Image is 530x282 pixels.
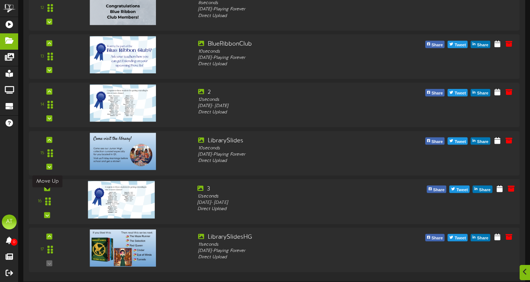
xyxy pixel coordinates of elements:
[453,89,467,97] span: Tweet
[448,41,468,48] button: Tweet
[425,41,445,48] button: Share
[198,233,391,242] div: LibrarySlidesHG
[11,239,17,246] span: 0
[471,89,490,96] button: Share
[471,41,490,48] button: Share
[430,89,444,97] span: Share
[430,41,444,49] span: Share
[430,138,444,146] span: Share
[455,186,469,194] span: Tweet
[197,200,393,206] div: [DATE] - [DATE]
[449,186,470,193] button: Tweet
[476,41,490,49] span: Share
[197,185,393,193] div: 3
[448,89,468,96] button: Tweet
[476,138,490,146] span: Share
[471,234,490,242] button: Share
[198,13,391,19] div: Direct Upload
[198,248,391,254] div: [DATE] - Playing Forever
[198,97,391,103] div: 12 seconds
[197,193,393,200] div: 12 seconds
[198,145,391,151] div: 10 seconds
[198,49,391,55] div: 10 seconds
[473,186,492,193] button: Share
[90,36,156,73] img: 5580898a-4267-4c5b-9845-9d48fe440fd4.png
[198,6,391,13] div: [DATE] - Playing Forever
[198,61,391,67] div: Direct Upload
[198,40,391,49] div: BlueRibbonClub
[40,102,44,108] div: 14
[40,53,44,60] div: 13
[431,186,446,194] span: Share
[477,186,492,194] span: Share
[90,84,156,122] img: 7e9c6af5-796f-49cf-9c63-890cfa26d966.png
[448,137,468,145] button: Tweet
[198,136,391,145] div: LibrarySlides
[427,186,446,193] button: Share
[198,88,391,97] div: 2
[2,215,17,229] div: AT
[476,89,490,97] span: Share
[430,235,444,243] span: Share
[198,158,391,164] div: Direct Upload
[198,152,391,158] div: [DATE] - Playing Forever
[40,5,44,11] div: 12
[90,133,156,170] img: 6472acaf-e8df-4358-a7de-015613763091.jpg
[448,234,468,242] button: Tweet
[38,198,42,205] div: 16
[90,229,156,266] img: 145a7ef1-1417-4c42-8a0d-ed64faba000e.jpg
[453,138,467,146] span: Tweet
[198,55,391,61] div: [DATE] - Playing Forever
[40,247,44,253] div: 17
[88,181,155,218] img: e421f1fd-bfda-4099-a1f8-d519775d77d4.png
[198,255,391,261] div: Direct Upload
[425,137,445,145] button: Share
[198,103,391,109] div: [DATE] - [DATE]
[425,234,445,242] button: Share
[197,206,393,212] div: Direct Upload
[40,150,44,156] div: 15
[425,89,445,96] button: Share
[198,109,391,116] div: Direct Upload
[453,235,467,243] span: Tweet
[198,242,391,248] div: 11 seconds
[471,137,490,145] button: Share
[453,41,467,49] span: Tweet
[476,235,490,243] span: Share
